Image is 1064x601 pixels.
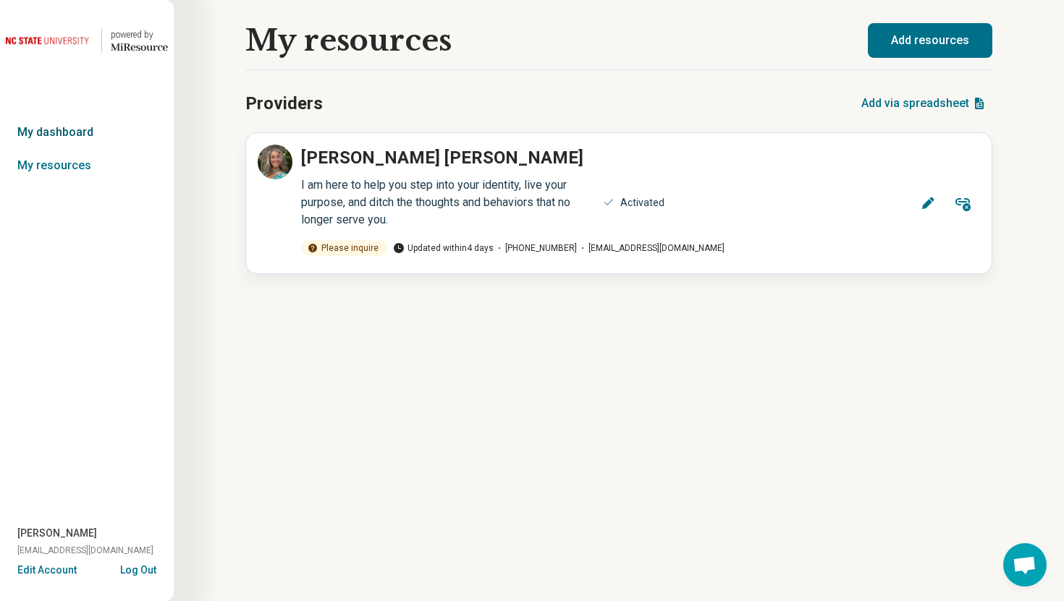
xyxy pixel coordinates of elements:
[577,242,725,255] span: [EMAIL_ADDRESS][DOMAIN_NAME]
[17,563,77,578] button: Edit Account
[120,563,156,574] button: Log Out
[17,526,97,541] span: [PERSON_NAME]
[301,240,387,256] div: Please inquire
[620,195,664,210] div: Activated
[17,544,153,557] span: [EMAIL_ADDRESS][DOMAIN_NAME]
[301,145,583,171] p: [PERSON_NAME] [PERSON_NAME]
[868,23,992,58] button: Add resources
[1003,543,1047,587] a: Open chat
[245,24,452,57] h1: My resources
[245,90,323,116] h2: Providers
[393,242,494,255] span: Updated within 4 days
[494,242,577,255] span: [PHONE_NUMBER]
[856,86,992,121] button: Add via spreadsheet
[6,23,168,58] a: North Carolina State University powered by
[301,176,594,229] div: I am here to help you step into your identity, live your purpose, and ditch the thoughts and beha...
[111,28,168,41] div: powered by
[6,23,93,58] img: North Carolina State University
